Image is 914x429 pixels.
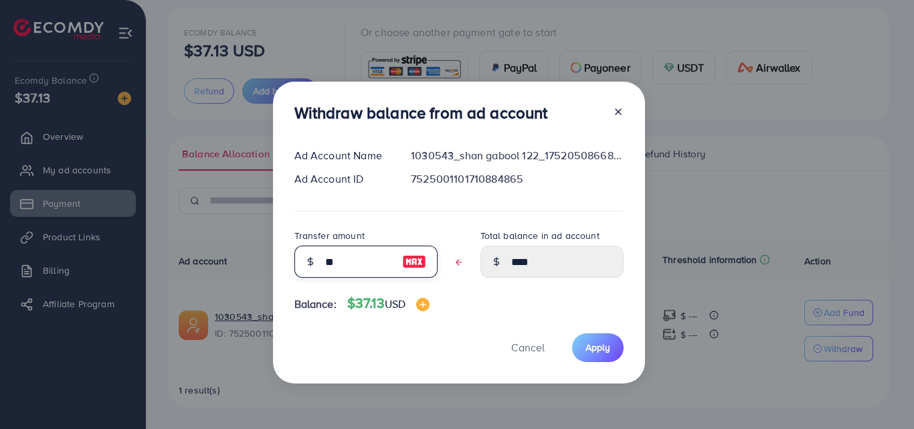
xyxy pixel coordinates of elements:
[294,103,548,122] h3: Withdraw balance from ad account
[585,341,610,354] span: Apply
[416,298,430,311] img: image
[400,171,634,187] div: 7525001101710884865
[494,333,561,362] button: Cancel
[402,254,426,270] img: image
[857,369,904,419] iframe: Chat
[284,148,401,163] div: Ad Account Name
[511,340,545,355] span: Cancel
[572,333,624,362] button: Apply
[294,296,337,312] span: Balance:
[400,148,634,163] div: 1030543_shan gabool 122_1752050866845
[284,171,401,187] div: Ad Account ID
[385,296,405,311] span: USD
[347,295,430,312] h4: $37.13
[294,229,365,242] label: Transfer amount
[480,229,600,242] label: Total balance in ad account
